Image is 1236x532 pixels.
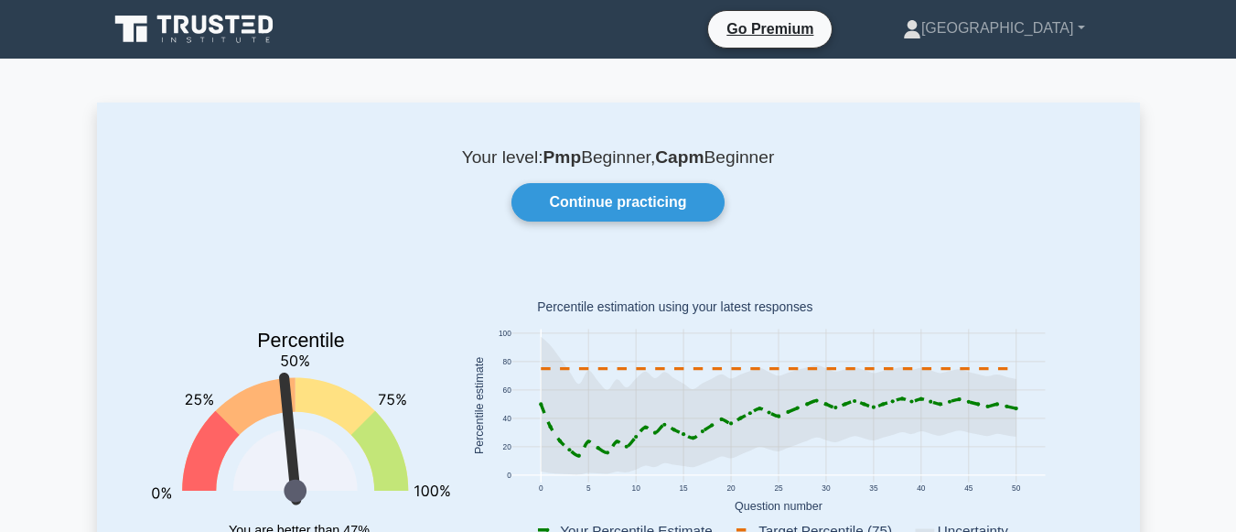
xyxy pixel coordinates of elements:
[502,414,511,423] text: 40
[507,471,511,480] text: 0
[715,17,824,40] a: Go Premium
[141,147,1096,168] p: Your level: Beginner, Beginner
[655,147,704,167] b: Capm
[859,10,1129,47] a: [GEOGRAPHIC_DATA]
[473,357,486,454] text: Percentile estimate
[735,500,822,513] text: Question number
[679,483,688,493] text: 15
[917,483,926,493] text: 40
[498,329,511,338] text: 100
[774,483,783,493] text: 25
[726,483,736,493] text: 20
[1012,483,1021,493] text: 50
[631,483,640,493] text: 10
[586,483,590,493] text: 5
[502,357,511,366] text: 80
[538,483,543,493] text: 0
[502,442,511,451] text: 20
[822,483,831,493] text: 30
[502,385,511,395] text: 60
[257,330,345,352] text: Percentile
[537,300,812,315] text: Percentile estimation using your latest responses
[964,483,973,493] text: 45
[869,483,878,493] text: 35
[543,147,582,167] b: Pmp
[511,183,724,222] a: Continue practicing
